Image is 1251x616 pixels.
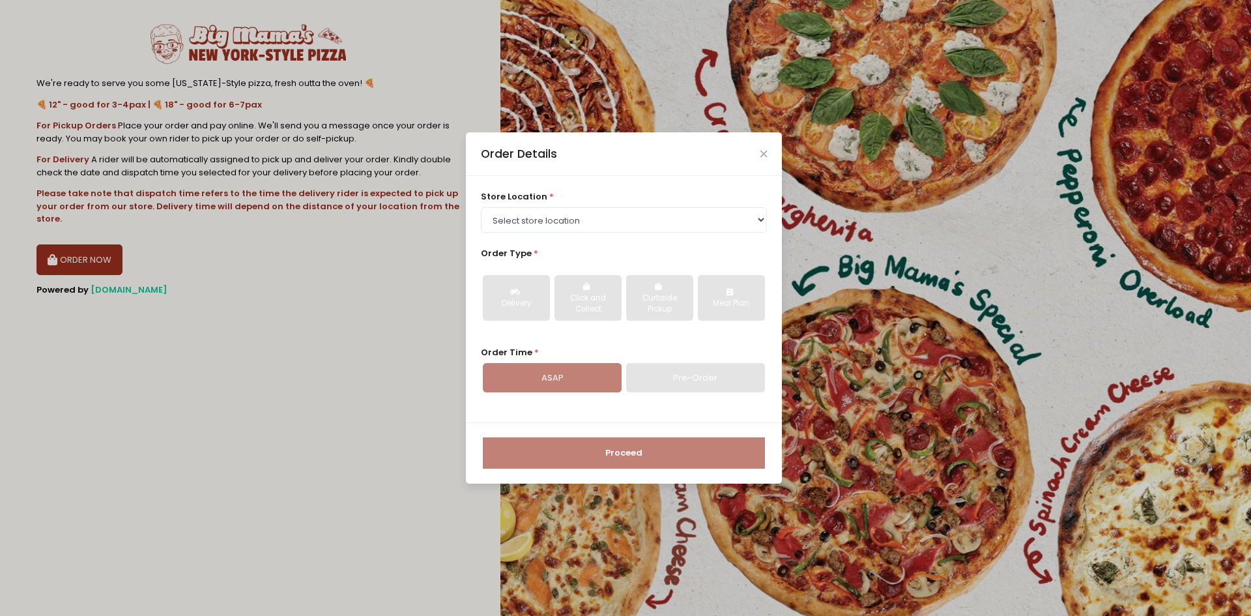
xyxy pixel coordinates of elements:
span: store location [481,190,547,203]
div: Delivery [492,298,541,310]
button: Proceed [483,437,765,469]
div: Curbside Pickup [635,293,684,315]
div: Order Details [481,145,557,162]
button: Close [760,151,767,157]
span: Order Type [481,247,532,259]
span: Order Time [481,346,532,359]
button: Meal Plan [698,275,765,321]
button: Delivery [483,275,550,321]
div: Click and Collect [564,293,612,315]
div: Meal Plan [707,298,756,310]
button: Click and Collect [554,275,622,321]
button: Curbside Pickup [626,275,693,321]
